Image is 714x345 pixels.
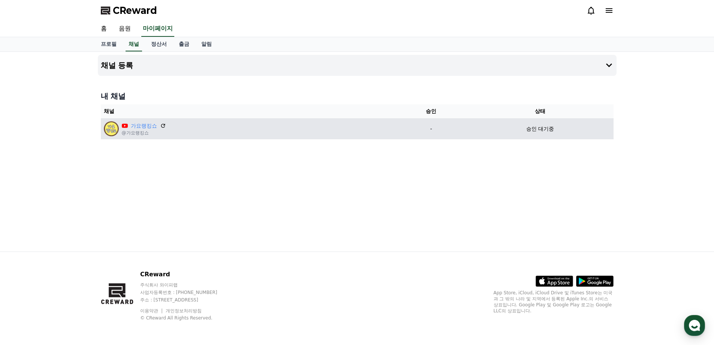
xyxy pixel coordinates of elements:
span: 홈 [24,249,28,255]
a: 알림 [195,37,218,51]
a: 마이페이지 [141,21,174,37]
a: 정산서 [145,37,173,51]
a: 대화 [49,238,97,257]
th: 상태 [467,104,613,118]
h4: 채널 등록 [101,61,133,69]
img: 가요랭킹쇼 [104,121,119,136]
p: CReward [140,270,232,279]
th: 승인 [395,104,467,118]
a: 홈 [95,21,113,37]
p: 주소 : [STREET_ADDRESS] [140,297,232,303]
th: 채널 [101,104,396,118]
p: @가요랭킹쇼 [122,130,166,136]
a: 채널 [126,37,142,51]
a: 개인정보처리방침 [166,308,202,313]
span: 설정 [116,249,125,255]
p: App Store, iCloud, iCloud Drive 및 iTunes Store는 미국과 그 밖의 나라 및 지역에서 등록된 Apple Inc.의 서비스 상표입니다. Goo... [494,290,614,314]
a: 프로필 [95,37,123,51]
a: 출금 [173,37,195,51]
button: 채널 등록 [98,55,617,76]
p: - [398,125,464,133]
h4: 내 채널 [101,91,614,101]
span: 대화 [69,250,78,256]
p: 사업자등록번호 : [PHONE_NUMBER] [140,289,232,295]
a: CReward [101,5,157,17]
p: 승인 대기중 [526,125,554,133]
a: 설정 [97,238,144,257]
span: CReward [113,5,157,17]
p: 주식회사 와이피랩 [140,282,232,288]
a: 음원 [113,21,137,37]
a: 이용약관 [140,308,164,313]
a: 가요랭킹쇼 [131,122,157,130]
p: © CReward All Rights Reserved. [140,315,232,321]
a: 홈 [2,238,49,257]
